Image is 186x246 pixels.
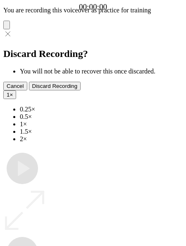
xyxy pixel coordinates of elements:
li: 1.5× [20,128,183,135]
li: 2× [20,135,183,143]
a: 00:00:00 [79,2,107,12]
li: You will not be able to recover this once discarded. [20,68,183,75]
li: 0.5× [20,113,183,121]
li: 0.25× [20,106,183,113]
h2: Discard Recording? [3,48,183,59]
span: 1 [7,92,10,98]
button: Discard Recording [29,82,81,90]
li: 1× [20,121,183,128]
p: You are recording this voiceover as practice for training [3,7,183,14]
button: Cancel [3,82,27,90]
button: 1× [3,90,16,99]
